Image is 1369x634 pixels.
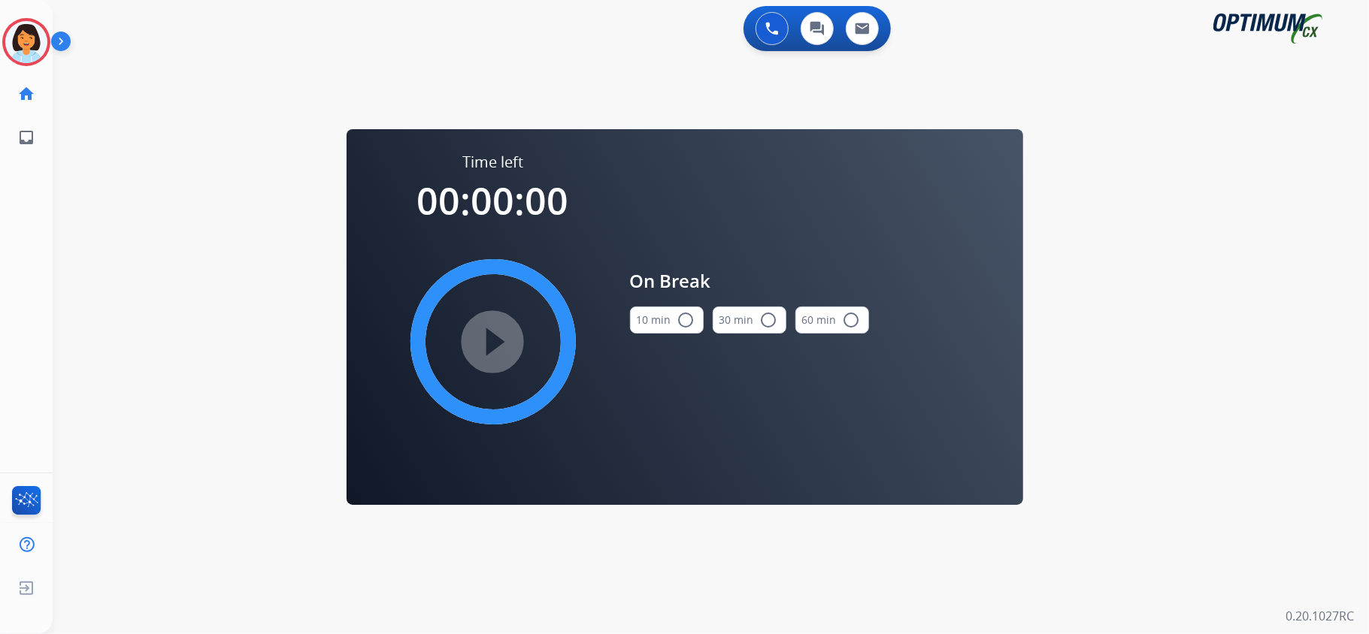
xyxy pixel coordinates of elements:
mat-icon: radio_button_unchecked [843,311,861,329]
mat-icon: radio_button_unchecked [760,311,778,329]
span: Time left [462,152,523,173]
button: 10 min [630,306,704,334]
button: 30 min [713,306,786,334]
p: 0.20.1027RC [1286,607,1354,625]
button: 60 min [795,306,869,334]
span: 00:00:00 [417,175,569,226]
mat-icon: inbox [17,128,35,146]
img: avatar [5,21,47,63]
mat-icon: radio_button_unchecked [677,311,695,329]
mat-icon: home [17,85,35,103]
span: On Break [630,267,869,294]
